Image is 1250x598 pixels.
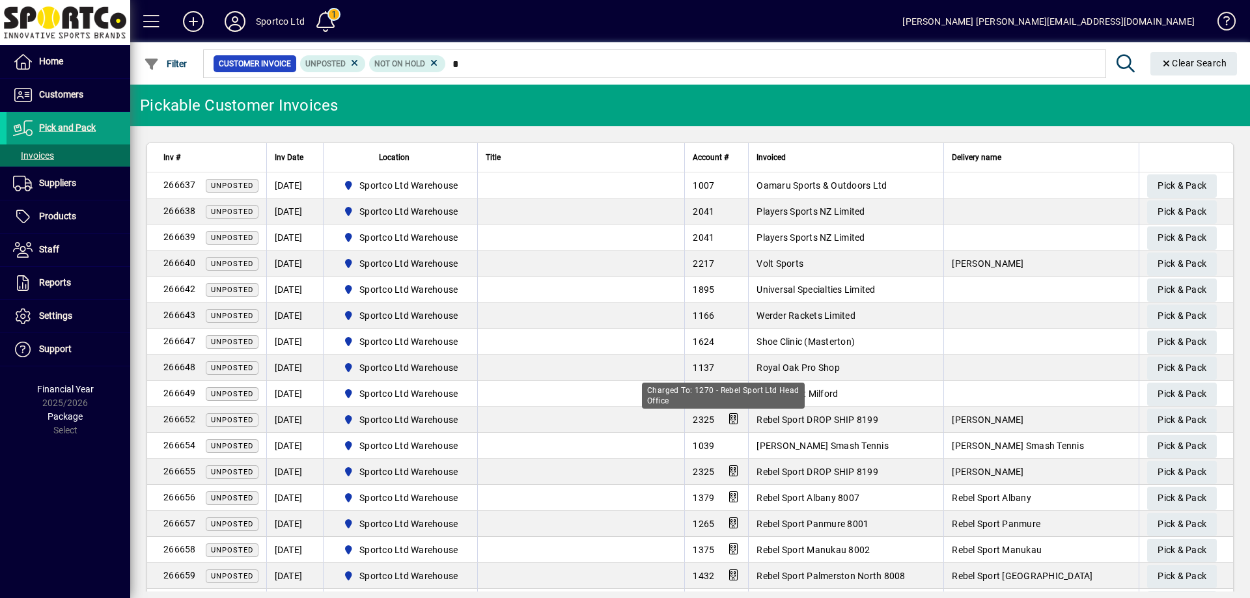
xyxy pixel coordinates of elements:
[1147,305,1217,328] button: Pick & Pack
[486,150,501,165] span: Title
[338,334,464,349] span: Sportco Ltd Warehouse
[1147,174,1217,198] button: Pick & Pack
[163,180,196,190] span: 266637
[359,543,458,556] span: Sportco Ltd Warehouse
[266,198,323,224] td: [DATE]
[163,440,196,450] span: 266654
[1147,461,1217,484] button: Pick & Pack
[7,234,130,266] a: Staff
[266,251,323,277] td: [DATE]
[211,338,253,346] span: Unposted
[7,46,130,78] a: Home
[952,150,1001,165] span: Delivery name
[163,570,196,580] span: 266659
[693,441,714,451] span: 1039
[369,55,445,72] mat-chip: Hold Status: Not On Hold
[1158,565,1206,587] span: Pick & Pack
[359,205,458,218] span: Sportco Ltd Warehouse
[1158,461,1206,483] span: Pick & Pack
[266,355,323,381] td: [DATE]
[952,415,1023,425] span: [PERSON_NAME]
[693,310,714,321] span: 1166
[266,277,323,303] td: [DATE]
[693,180,714,191] span: 1007
[1158,253,1206,275] span: Pick & Pack
[359,257,458,270] span: Sportco Ltd Warehouse
[1147,539,1217,562] button: Pick & Pack
[359,179,458,192] span: Sportco Ltd Warehouse
[757,519,868,529] span: Rebel Sport Panmure 8001
[163,336,196,346] span: 266647
[359,231,458,244] span: Sportco Ltd Warehouse
[757,467,878,477] span: Rebel Sport DROP SHIP 8199
[1147,279,1217,302] button: Pick & Pack
[359,491,458,504] span: Sportco Ltd Warehouse
[163,414,196,424] span: 266652
[266,433,323,459] td: [DATE]
[757,571,905,581] span: Rebel Sport Palmerston North 8008
[266,329,323,355] td: [DATE]
[211,234,253,242] span: Unposted
[300,55,366,72] mat-chip: Customer Invoice Status: Unposted
[1208,3,1234,45] a: Knowledge Base
[952,493,1031,503] span: Rebel Sport Albany
[693,519,714,529] span: 1265
[757,441,889,451] span: [PERSON_NAME] Smash Tennis
[7,167,130,200] a: Suppliers
[757,545,870,555] span: Rebel Sport Manukau 8002
[163,492,196,502] span: 266656
[39,56,63,66] span: Home
[952,571,1092,581] span: Rebel Sport [GEOGRAPHIC_DATA]
[693,467,714,477] span: 2325
[1158,227,1206,249] span: Pick & Pack
[39,277,71,288] span: Reports
[39,178,76,188] span: Suppliers
[331,150,470,165] div: Location
[144,59,187,69] span: Filter
[211,208,253,216] span: Unposted
[486,150,676,165] div: Title
[338,230,464,245] span: Sportco Ltd Warehouse
[757,150,786,165] span: Invoiced
[39,122,96,133] span: Pick and Pack
[693,545,714,555] span: 1375
[211,520,253,528] span: Unposted
[163,258,196,268] span: 266640
[1150,52,1238,75] button: Clear
[338,568,464,584] span: Sportco Ltd Warehouse
[359,335,458,348] span: Sportco Ltd Warehouse
[359,569,458,582] span: Sportco Ltd Warehouse
[757,493,859,503] span: Rebel Sport Albany 8007
[338,516,464,532] span: Sportco Ltd Warehouse
[1158,435,1206,457] span: Pick & Pack
[1147,565,1217,588] button: Pick & Pack
[1158,409,1206,431] span: Pick & Pack
[693,415,714,425] span: 2325
[37,384,94,394] span: Financial Year
[757,206,865,217] span: Players Sports NZ Limited
[211,182,253,190] span: Unposted
[952,441,1084,451] span: [PERSON_NAME] Smash Tennis
[39,344,72,354] span: Support
[338,542,464,558] span: Sportco Ltd Warehouse
[275,150,303,165] span: Inv Date
[7,144,130,167] a: Invoices
[163,284,196,294] span: 266642
[757,415,878,425] span: Rebel Sport DROP SHIP 8199
[359,387,458,400] span: Sportco Ltd Warehouse
[211,390,253,398] span: Unposted
[266,172,323,198] td: [DATE]
[1158,175,1206,197] span: Pick & Pack
[266,224,323,251] td: [DATE]
[1147,513,1217,536] button: Pick & Pack
[39,310,72,321] span: Settings
[163,362,196,372] span: 266648
[266,381,323,407] td: [DATE]
[211,442,253,450] span: Unposted
[338,308,464,323] span: Sportco Ltd Warehouse
[219,57,291,70] span: Customer Invoice
[642,383,805,409] div: Charged To: 1270 - Rebel Sport Ltd Head Office
[7,200,130,233] a: Products
[275,150,315,165] div: Inv Date
[338,438,464,454] span: Sportco Ltd Warehouse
